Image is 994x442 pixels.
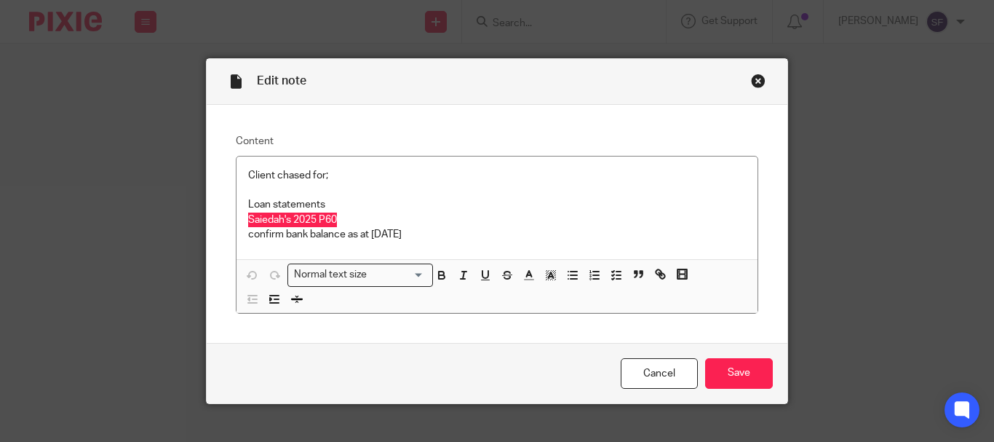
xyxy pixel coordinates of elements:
[621,358,698,390] a: Cancel
[236,134,758,149] label: Content
[248,213,746,227] p: Saiedah's 2025 P60
[257,75,306,87] span: Edit note
[248,227,746,242] p: confirm bank balance as at [DATE]
[248,168,746,183] p: Client chased for;
[291,267,370,283] span: Normal text size
[705,358,773,390] input: Save
[751,74,766,88] div: Close this dialog window
[248,197,746,212] p: Loan statements
[287,264,433,286] div: Search for option
[372,267,424,283] input: Search for option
